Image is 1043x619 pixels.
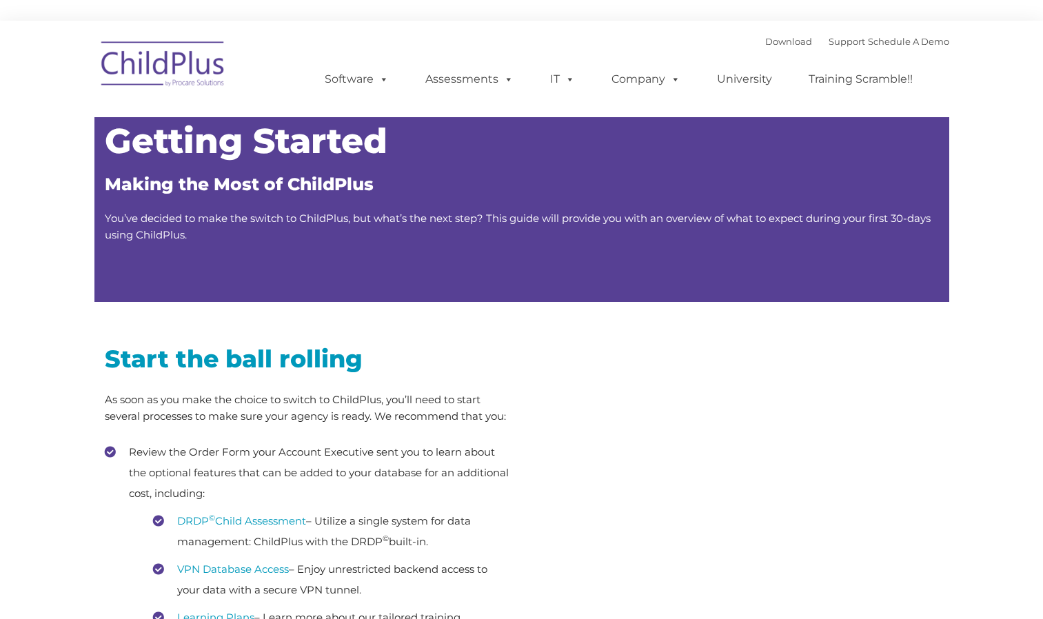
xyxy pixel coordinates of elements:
[153,559,512,600] li: – Enjoy unrestricted backend access to your data with a secure VPN tunnel.
[703,65,786,93] a: University
[598,65,694,93] a: Company
[177,562,289,576] a: VPN Database Access
[105,174,374,194] span: Making the Most of ChildPlus
[829,36,865,47] a: Support
[105,212,931,241] span: You’ve decided to make the switch to ChildPlus, but what’s the next step? This guide will provide...
[765,36,812,47] a: Download
[153,511,512,552] li: – Utilize a single system for data management: ChildPlus with the DRDP built-in.
[765,36,949,47] font: |
[536,65,589,93] a: IT
[94,32,232,101] img: ChildPlus by Procare Solutions
[412,65,527,93] a: Assessments
[105,120,387,162] span: Getting Started
[105,343,512,374] h2: Start the ball rolling
[177,514,306,527] a: DRDP©Child Assessment
[868,36,949,47] a: Schedule A Demo
[209,513,215,522] sup: ©
[105,392,512,425] p: As soon as you make the choice to switch to ChildPlus, you’ll need to start several processes to ...
[311,65,403,93] a: Software
[383,534,389,543] sup: ©
[795,65,926,93] a: Training Scramble!!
